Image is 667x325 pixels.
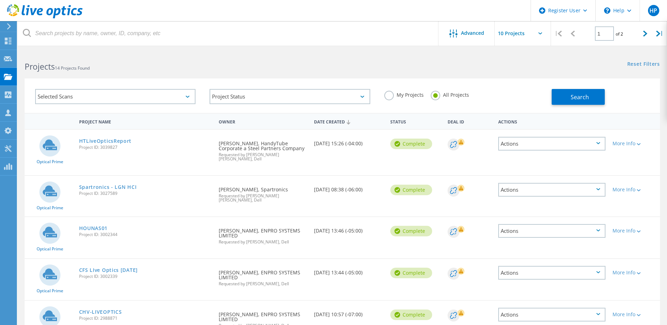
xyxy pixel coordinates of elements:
[35,89,195,104] div: Selected Scans
[461,31,484,36] span: Advanced
[79,310,122,314] a: CHV-LIVEOPTICS
[219,282,307,286] span: Requested by [PERSON_NAME], Dell
[649,8,657,13] span: HP
[215,130,310,168] div: [PERSON_NAME], HandyTube Corporate a Steel Partners Company
[571,93,589,101] span: Search
[613,141,656,146] div: More Info
[219,153,307,161] span: Requested by [PERSON_NAME] [PERSON_NAME], Dell
[604,7,610,14] svg: \n
[37,160,63,164] span: Optical Prime
[616,31,623,37] span: of 2
[384,91,424,97] label: My Projects
[390,226,432,236] div: Complete
[627,62,660,68] a: Reset Filters
[498,137,605,151] div: Actions
[551,21,565,46] div: |
[37,206,63,210] span: Optical Prime
[219,194,307,202] span: Requested by [PERSON_NAME] [PERSON_NAME], Dell
[390,268,432,278] div: Complete
[310,217,387,240] div: [DATE] 13:46 (-05:00)
[613,228,656,233] div: More Info
[310,130,387,153] div: [DATE] 15:26 (-04:00)
[498,183,605,197] div: Actions
[79,274,212,279] span: Project ID: 3002339
[613,270,656,275] div: More Info
[387,115,444,128] div: Status
[613,187,656,192] div: More Info
[613,312,656,317] div: More Info
[79,316,212,320] span: Project ID: 2988871
[498,224,605,238] div: Actions
[390,139,432,149] div: Complete
[79,145,212,149] span: Project ID: 3039827
[215,217,310,251] div: [PERSON_NAME], ENPRO SYSTEMS LIMITED
[79,185,137,190] a: Spartronics - LGN HCI
[498,266,605,280] div: Actions
[310,115,387,128] div: Date Created
[18,21,439,46] input: Search projects by name, owner, ID, company, etc
[552,89,605,105] button: Search
[215,176,310,209] div: [PERSON_NAME], Spartronics
[79,232,212,237] span: Project ID: 3002344
[79,268,138,273] a: CFS LIve Optics [DATE]
[310,301,387,324] div: [DATE] 10:57 (-07:00)
[215,115,310,128] div: Owner
[76,115,216,128] div: Project Name
[37,289,63,293] span: Optical Prime
[79,226,108,231] a: HOUNAS01
[431,91,469,97] label: All Projects
[37,247,63,251] span: Optical Prime
[310,176,387,199] div: [DATE] 08:38 (-06:00)
[7,15,83,20] a: Live Optics Dashboard
[210,89,370,104] div: Project Status
[25,61,55,72] b: Projects
[653,21,667,46] div: |
[498,308,605,321] div: Actions
[390,310,432,320] div: Complete
[310,259,387,282] div: [DATE] 13:44 (-05:00)
[215,259,310,293] div: [PERSON_NAME], ENPRO SYSTEMS LIMITED
[79,139,132,144] a: HTLiveOpticsReport
[495,115,609,128] div: Actions
[79,191,212,196] span: Project ID: 3027589
[55,65,90,71] span: 14 Projects Found
[444,115,495,128] div: Deal Id
[390,185,432,195] div: Complete
[219,240,307,244] span: Requested by [PERSON_NAME], Dell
